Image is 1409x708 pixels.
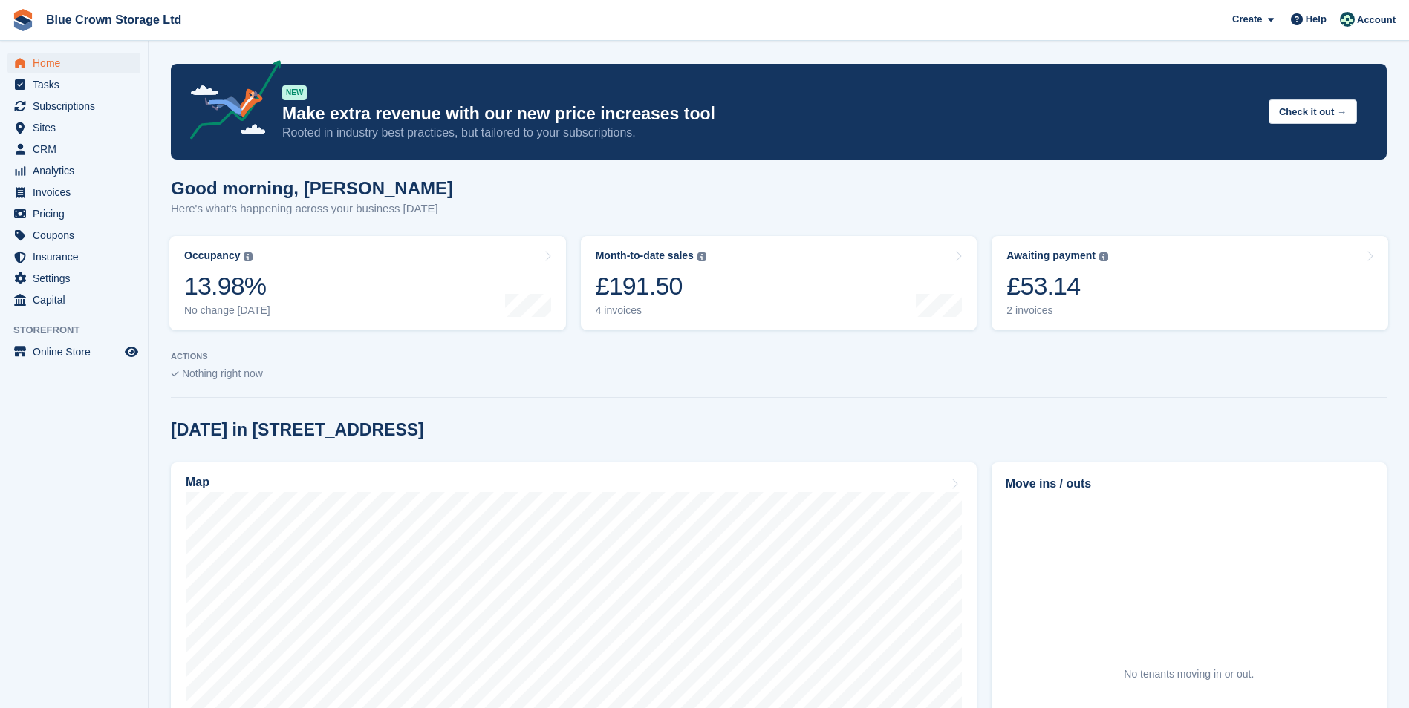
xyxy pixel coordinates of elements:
a: menu [7,182,140,203]
h2: Move ins / outs [1006,475,1373,493]
a: menu [7,341,140,362]
span: Home [33,53,122,73]
a: Awaiting payment £53.14 2 invoices [992,236,1388,330]
div: NEW [282,85,307,100]
span: Subscriptions [33,96,122,117]
div: 13.98% [184,271,270,301]
a: menu [7,268,140,289]
h2: Map [186,476,209,489]
a: menu [7,246,140,267]
h2: [DATE] in [STREET_ADDRESS] [171,420,424,440]
a: Occupancy 13.98% No change [DATE] [169,236,566,330]
a: menu [7,139,140,160]
div: No tenants moving in or out. [1124,666,1254,682]
div: £191.50 [596,271,706,301]
a: Blue Crown Storage Ltd [40,7,187,32]
span: Insurance [33,246,122,267]
span: Online Store [33,341,122,362]
span: Analytics [33,160,122,181]
div: £53.14 [1006,271,1108,301]
a: menu [7,225,140,246]
span: Nothing right now [182,367,263,379]
a: menu [7,289,140,310]
img: icon-info-grey-7440780725fd019a000dd9b08b2336e03edf1995a4989e88bcd33f0948082b44.svg [1099,252,1108,261]
span: Tasks [33,74,122,95]
div: Occupancy [184,249,240,262]
p: Here's what's happening across your business [DATE] [171,200,453,217]
a: menu [7,117,140,138]
button: Check it out → [1269,99,1357,124]
img: John Marshall [1340,12,1355,27]
a: menu [7,203,140,224]
div: 4 invoices [596,304,706,317]
span: Invoices [33,182,122,203]
span: Settings [33,268,122,289]
a: menu [7,160,140,181]
h1: Good morning, [PERSON_NAME] [171,178,453,198]
a: menu [7,96,140,117]
img: blank_slate_check_icon-ba018cac091ee9be17c0a81a6c232d5eb81de652e7a59be601be346b1b6ddf79.svg [171,371,179,377]
a: Preview store [123,343,140,361]
div: No change [DATE] [184,304,270,317]
span: Coupons [33,225,122,246]
span: Help [1306,12,1327,27]
a: menu [7,74,140,95]
span: Storefront [13,323,148,338]
span: Capital [33,289,122,310]
a: menu [7,53,140,73]
span: Sites [33,117,122,138]
span: Pricing [33,203,122,224]
p: Rooted in industry best practices, but tailored to your subscriptions. [282,125,1257,141]
div: Awaiting payment [1006,249,1096,262]
p: Make extra revenue with our new price increases tool [282,103,1257,125]
a: Month-to-date sales £191.50 4 invoices [581,236,977,330]
img: stora-icon-8386f47178a22dfd0bd8f6a31ec36ba5ce8667c1dd55bd0f319d3a0aa187defe.svg [12,9,34,31]
span: CRM [33,139,122,160]
img: icon-info-grey-7440780725fd019a000dd9b08b2336e03edf1995a4989e88bcd33f0948082b44.svg [244,252,253,261]
div: 2 invoices [1006,304,1108,317]
img: icon-info-grey-7440780725fd019a000dd9b08b2336e03edf1995a4989e88bcd33f0948082b44.svg [697,252,706,261]
img: price-adjustments-announcement-icon-8257ccfd72463d97f412b2fc003d46551f7dbcb40ab6d574587a9cd5c0d94... [178,60,282,145]
p: ACTIONS [171,352,1387,361]
span: Account [1357,13,1396,27]
span: Create [1232,12,1262,27]
div: Month-to-date sales [596,249,694,262]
